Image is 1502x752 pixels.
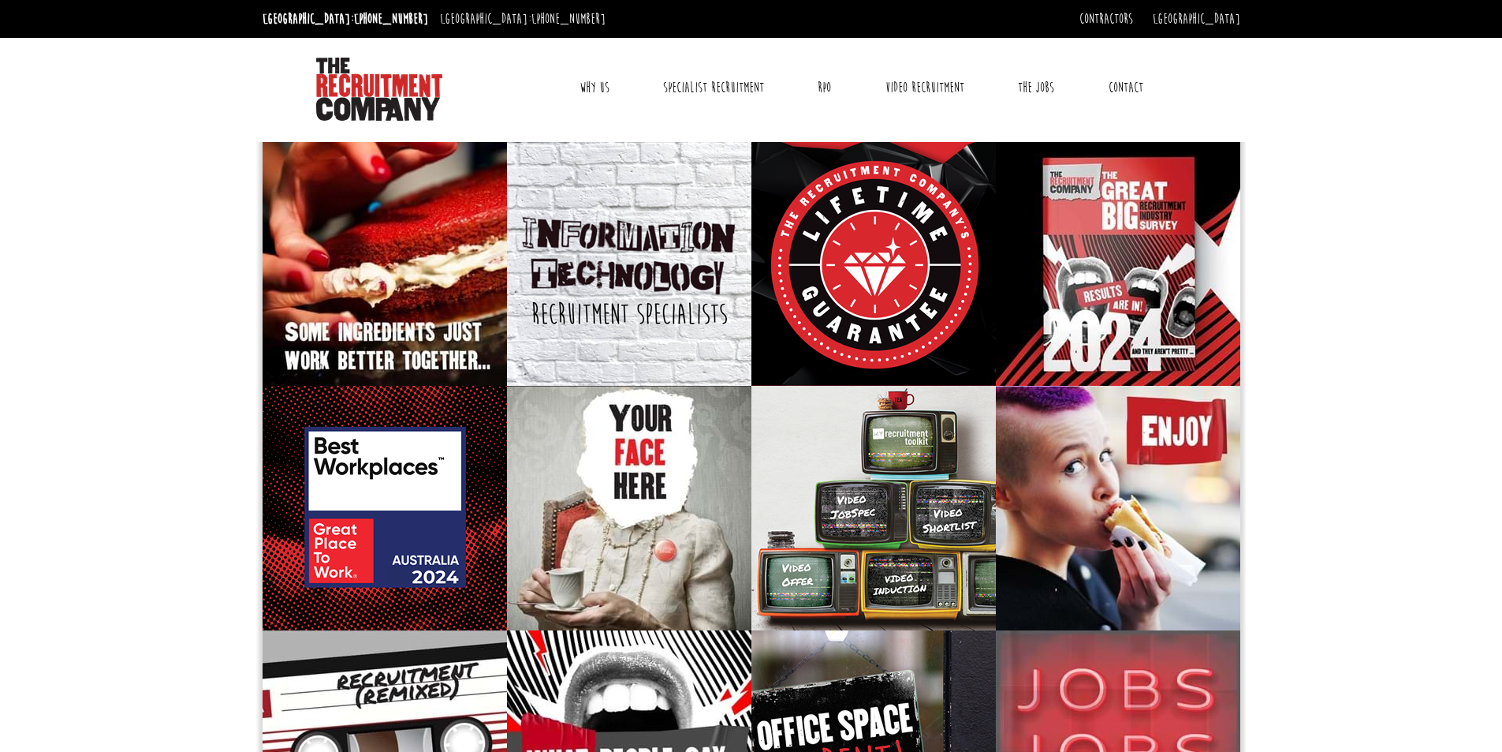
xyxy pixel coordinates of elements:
[259,6,432,32] li: [GEOGRAPHIC_DATA]:
[1097,68,1155,107] a: Contact
[1153,10,1240,28] a: [GEOGRAPHIC_DATA]
[1079,10,1133,28] a: Contractors
[806,68,843,107] a: RPO
[436,6,609,32] li: [GEOGRAPHIC_DATA]:
[531,10,606,28] a: [PHONE_NUMBER]
[354,10,428,28] a: [PHONE_NUMBER]
[568,68,621,107] a: Why Us
[651,68,776,107] a: Specialist Recruitment
[874,68,976,107] a: Video Recruitment
[1006,68,1066,107] a: The Jobs
[316,58,442,121] img: The Recruitment Company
